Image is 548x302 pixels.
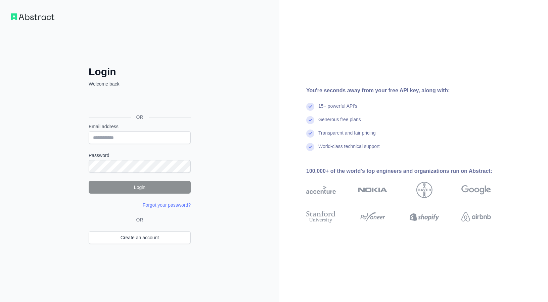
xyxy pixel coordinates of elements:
[306,182,336,198] img: accenture
[306,167,512,175] div: 100,000+ of the world's top engineers and organizations run on Abstract:
[358,209,387,224] img: payoneer
[306,130,314,138] img: check mark
[461,209,491,224] img: airbnb
[318,143,380,156] div: World-class technical support
[306,209,336,224] img: stanford university
[89,231,191,244] a: Create an account
[318,130,376,143] div: Transparent and fair pricing
[318,103,357,116] div: 15+ powerful API's
[89,123,191,130] label: Email address
[85,95,193,109] iframe: Кнопка "Увійти через Google"
[318,116,361,130] div: Generous free plans
[410,209,439,224] img: shopify
[89,152,191,159] label: Password
[461,182,491,198] img: google
[306,87,512,95] div: You're seconds away from your free API key, along with:
[358,182,387,198] img: nokia
[306,143,314,151] img: check mark
[89,81,191,87] p: Welcome back
[89,66,191,78] h2: Login
[416,182,432,198] img: bayer
[143,202,191,208] a: Forgot your password?
[134,216,146,223] span: OR
[11,13,54,20] img: Workflow
[89,181,191,194] button: Login
[306,103,314,111] img: check mark
[306,116,314,124] img: check mark
[131,114,149,120] span: OR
